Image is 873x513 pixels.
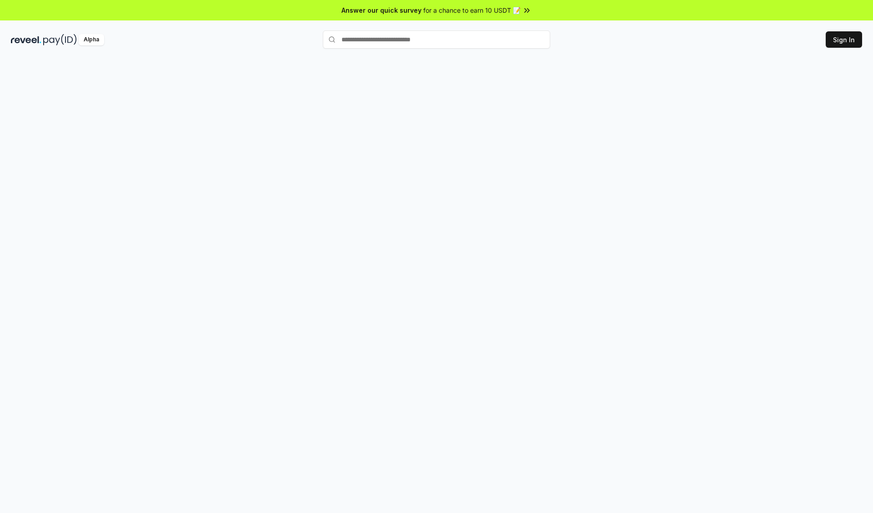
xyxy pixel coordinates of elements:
img: reveel_dark [11,34,41,45]
span: Answer our quick survey [341,5,421,15]
div: Alpha [79,34,104,45]
span: for a chance to earn 10 USDT 📝 [423,5,521,15]
img: pay_id [43,34,77,45]
button: Sign In [826,31,862,48]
